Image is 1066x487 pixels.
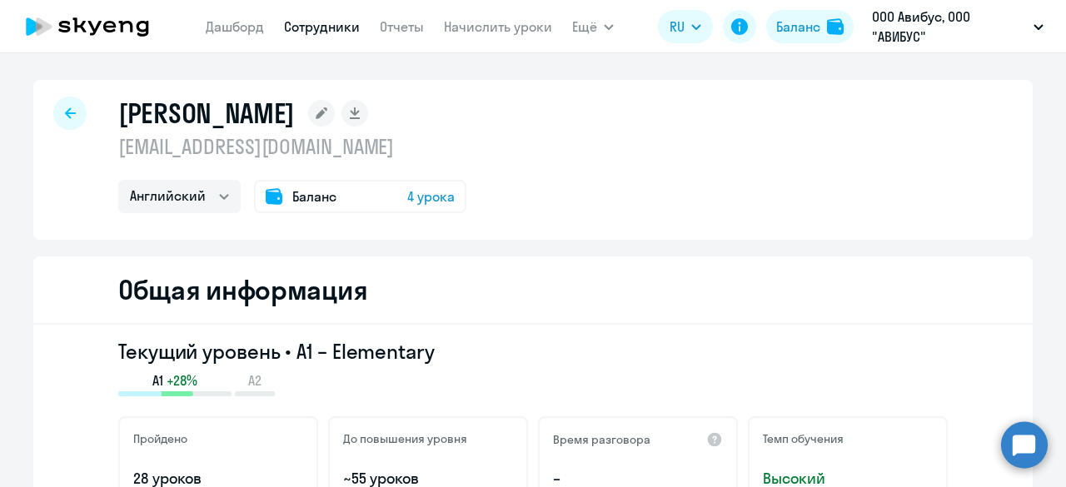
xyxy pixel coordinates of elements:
img: balance [827,18,844,35]
h5: Время разговора [553,432,650,447]
p: ООО Авибус, ООО "АВИБУС" [872,7,1027,47]
span: Ещё [572,17,597,37]
a: Начислить уроки [444,18,552,35]
span: 4 урока [407,186,455,206]
h5: Темп обучения [763,431,844,446]
a: Отчеты [380,18,424,35]
button: RU [658,10,713,43]
a: Дашборд [206,18,264,35]
button: Балансbalance [766,10,854,43]
span: +28% [167,371,197,390]
span: RU [670,17,685,37]
h5: До повышения уровня [343,431,467,446]
h1: [PERSON_NAME] [118,97,295,130]
h3: Текущий уровень • A1 – Elementary [118,338,948,365]
button: Ещё [572,10,614,43]
h2: Общая информация [118,273,367,306]
h5: Пройдено [133,431,187,446]
span: Баланс [292,186,336,206]
span: A1 [152,371,163,390]
button: ООО Авибус, ООО "АВИБУС" [864,7,1052,47]
p: [EMAIL_ADDRESS][DOMAIN_NAME] [118,133,466,160]
div: Баланс [776,17,820,37]
a: Сотрудники [284,18,360,35]
span: A2 [248,371,262,390]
